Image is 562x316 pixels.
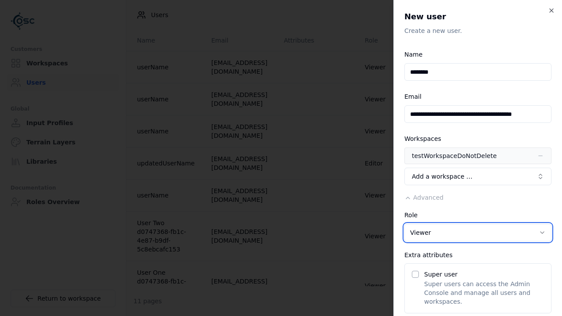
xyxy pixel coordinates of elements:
h2: New user [404,11,551,23]
div: testWorkspaceDoNotDelete [412,151,497,160]
div: Extra attributes [404,252,551,258]
label: Workspaces [404,135,441,142]
label: Role [404,212,418,219]
button: Advanced [404,193,443,202]
p: Create a new user. [404,26,551,35]
p: Super users can access the Admin Console and manage all users and workspaces. [424,280,544,306]
label: Email [404,93,421,100]
label: Super user [424,271,458,278]
label: Name [404,51,422,58]
span: Advanced [413,194,443,201]
span: Add a workspace … [412,172,472,181]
